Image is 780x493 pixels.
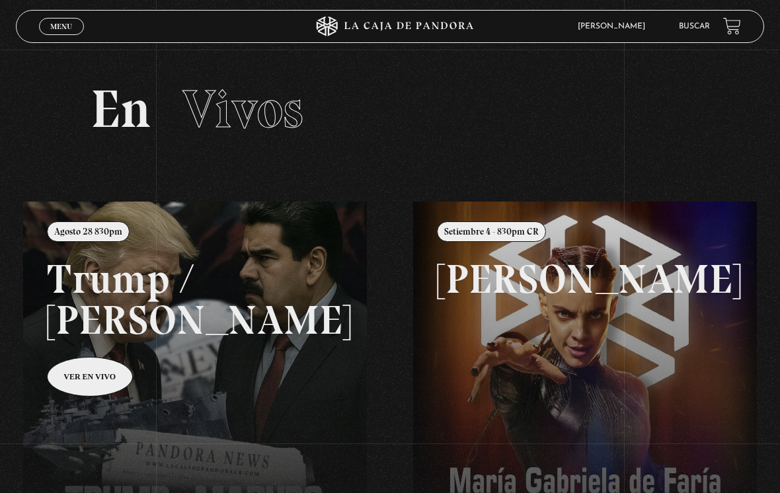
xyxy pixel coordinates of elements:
[46,34,77,43] span: Cerrar
[91,83,689,135] h2: En
[182,77,303,141] span: Vivos
[571,22,658,30] span: [PERSON_NAME]
[679,22,710,30] a: Buscar
[50,22,72,30] span: Menu
[723,17,741,35] a: View your shopping cart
